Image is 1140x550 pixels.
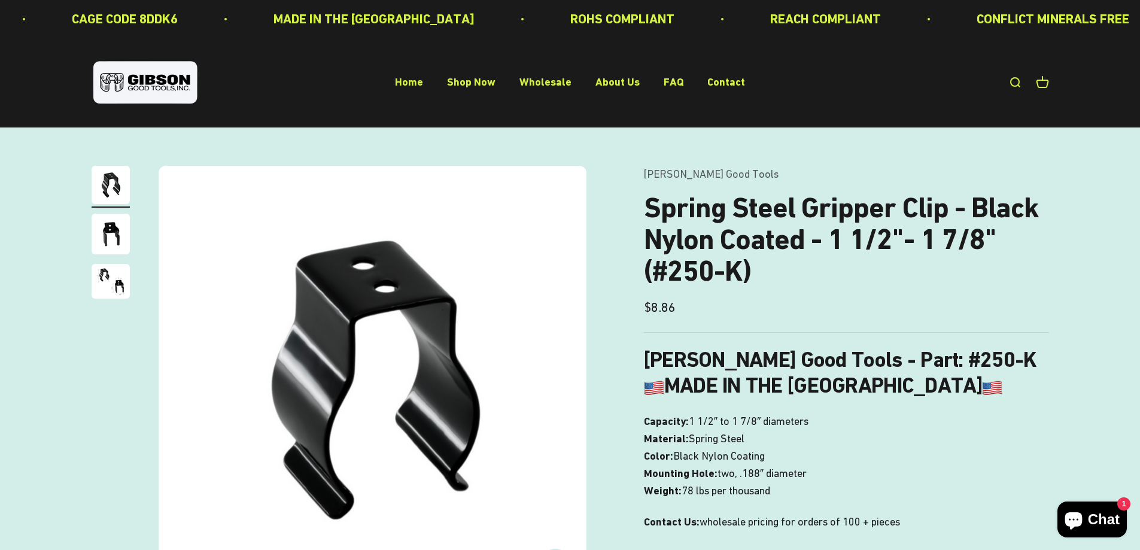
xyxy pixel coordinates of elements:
h1: Spring Steel Gripper Clip - Black Nylon Coated - 1 1/2"- 1 7/8" (#250-K) [644,192,1049,287]
span: Spring Steel [689,430,744,448]
img: Gripper clip, made & shipped from the USA! [92,166,130,204]
a: [PERSON_NAME] Good Tools [644,168,779,180]
b: Color: [644,449,673,462]
p: ROHS COMPLIANT [570,8,674,29]
b: Material: [644,432,689,445]
sale-price: $8.86 [644,297,676,318]
a: Shop Now [447,76,495,89]
a: About Us [595,76,640,89]
a: Wholesale [519,76,571,89]
b: Capacity: [644,415,689,427]
a: FAQ [664,76,683,89]
img: close up of a spring steel gripper clip, tool clip, durable, secure holding, Excellent corrosion ... [92,214,130,254]
p: CAGE CODE 8DDK6 [72,8,178,29]
img: close up of a spring steel gripper clip, tool clip, durable, secure holding, Excellent corrosion ... [92,264,130,299]
strong: Contact Us: [644,515,700,528]
p: MADE IN THE [GEOGRAPHIC_DATA] [273,8,475,29]
inbox-online-store-chat: Shopify online store chat [1054,502,1130,540]
a: Home [395,76,423,89]
button: Go to item 2 [92,214,130,258]
p: REACH COMPLIANT [770,8,881,29]
b: MADE IN THE [GEOGRAPHIC_DATA] [644,373,1002,398]
span: Black Nylon Coating [673,448,765,465]
span: two, .188″ diameter [718,465,807,482]
button: Go to item 1 [92,166,130,208]
span: 78 lbs per thousand [682,482,770,500]
p: wholesale pricing for orders of 100 + pieces [644,513,1049,531]
span: 1 1/2″ to 1 7/8″ diameters [689,413,809,430]
a: Contact [707,76,745,89]
b: Mounting Hole: [644,467,718,479]
b: Weight: [644,484,682,497]
button: Go to item 3 [92,264,130,302]
b: [PERSON_NAME] Good Tools - Part: #250-K [644,347,1037,372]
p: CONFLICT MINERALS FREE [977,8,1129,29]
